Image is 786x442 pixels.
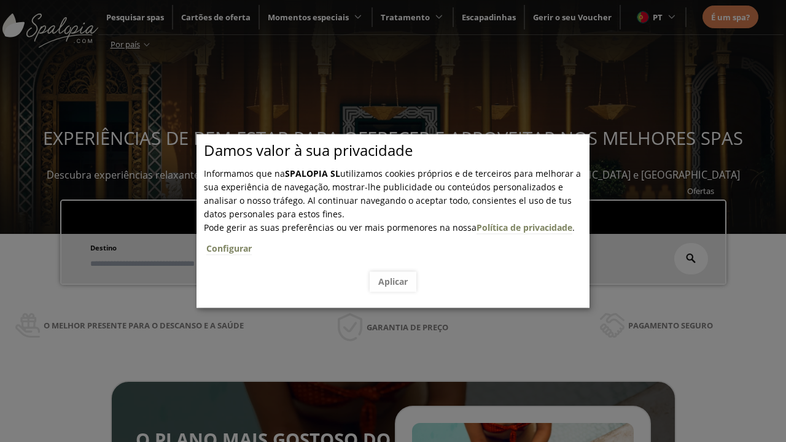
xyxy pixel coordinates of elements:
[206,242,252,255] a: Configurar
[204,144,589,157] p: Damos valor à sua privacidade
[204,222,477,233] span: Pode gerir as suas preferências ou ver mais pormenores na nossa
[370,271,416,292] button: Aplicar
[204,222,589,263] span: .
[285,168,340,179] b: SPALOPIA SL
[477,222,572,234] a: Política de privacidade
[204,168,581,220] span: Informamos que na utilizamos cookies próprios e de terceiros para melhorar a sua experiência de n...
